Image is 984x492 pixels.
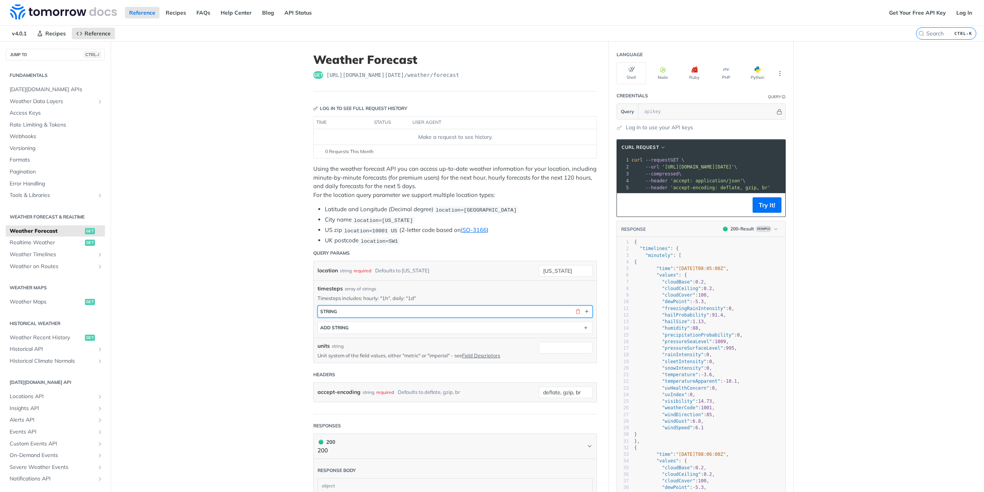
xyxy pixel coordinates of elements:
[45,30,66,37] span: Recipes
[6,473,105,485] a: Notifications APIShow subpages for Notifications API
[617,345,629,352] div: 17
[617,177,630,184] div: 4
[662,359,706,364] span: "sleetIntensity"
[662,306,726,311] span: "freezingRainIntensity"
[10,298,83,306] span: Weather Maps
[320,309,337,314] div: string
[918,30,924,37] svg: Search
[634,266,729,271] span: : ,
[645,253,673,258] span: "minutely"
[280,7,316,18] a: API Status
[340,265,352,276] div: string
[10,416,95,424] span: Alerts API
[10,334,83,342] span: Weather Recent History
[317,387,361,398] label: accept-encoding
[662,332,734,338] span: "precipitationProbability"
[662,325,690,331] span: "humidity"
[6,426,105,438] a: Events APIShow subpages for Events API
[634,352,712,357] span: : ,
[640,246,670,251] span: "timelines"
[317,352,527,359] p: Unit system of the field values, either "metric" or "imperial" - see
[634,272,687,278] span: : {
[345,285,376,292] div: array of strings
[662,379,720,384] span: "temperatureApparent"
[626,123,693,132] a: Log in to use your API keys
[704,372,712,377] span: 3.6
[97,405,103,412] button: Show subpages for Insights API
[583,308,590,315] button: Show
[375,265,429,276] div: Defaults to [US_STATE]
[670,185,770,190] span: 'accept-encoding: deflate, gzip, br'
[10,145,103,152] span: Versioning
[10,393,95,400] span: Locations API
[680,62,709,84] button: Ruby
[648,62,678,84] button: Node
[662,312,709,318] span: "hailProbability"
[192,7,214,18] a: FAQs
[574,308,581,315] button: Delete
[698,399,712,404] span: 14.73
[768,94,786,100] div: QueryInformation
[617,272,629,279] div: 6
[634,405,715,410] span: : ,
[634,419,704,424] span: : ,
[726,379,737,384] span: 10.1
[662,292,695,298] span: "cloudCover"
[462,352,500,359] a: Field Descriptors
[617,392,629,398] div: 24
[634,246,679,251] span: : {
[10,156,103,164] span: Formats
[753,197,781,213] button: Try It!
[313,105,407,112] div: Log in to see full request history
[634,339,729,344] span: : ,
[216,7,256,18] a: Help Center
[662,352,703,357] span: "rainIntensity"
[617,378,629,385] div: 22
[10,133,103,140] span: Webhooks
[617,104,638,119] button: Query
[617,259,629,265] div: 4
[313,371,335,378] div: Headers
[10,345,95,353] span: Historical API
[354,217,413,223] span: location=[US_STATE]
[410,117,581,129] th: user agent
[10,452,95,459] span: On-Demand Events
[640,104,775,119] input: apikey
[723,379,726,384] span: -
[709,359,712,364] span: 0
[712,312,723,318] span: 91.4
[617,163,630,170] div: 2
[617,170,630,177] div: 3
[317,285,343,293] span: timesteps
[617,418,629,425] div: 28
[634,332,743,338] span: : ,
[774,68,786,79] button: More Languages
[662,419,690,424] span: "windGust"
[634,253,681,258] span: : [
[657,272,679,278] span: "values"
[730,225,754,232] div: 200 - Result
[85,240,95,246] span: get
[619,143,669,151] button: cURL Request
[617,352,629,358] div: 18
[354,265,371,276] div: required
[885,7,950,18] a: Get Your Free API Key
[706,352,709,357] span: 0
[6,462,105,473] a: Severe Weather EventsShow subpages for Severe Weather Events
[6,261,105,272] a: Weather on RoutesShow subpages for Weather on Routes
[10,239,83,247] span: Realtime Weather
[435,207,517,213] span: location=[GEOGRAPHIC_DATA]
[371,117,410,129] th: status
[362,387,374,398] div: string
[693,299,695,304] span: -
[6,154,105,166] a: Formats
[632,164,737,170] span: \
[10,357,95,365] span: Historical Climate Normals
[317,265,338,276] label: location
[621,225,646,233] button: RESPONSE
[632,171,681,177] span: \
[695,425,704,430] span: 6.1
[634,239,637,245] span: {
[6,178,105,190] a: Error Handling
[461,226,487,233] a: ISO-3166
